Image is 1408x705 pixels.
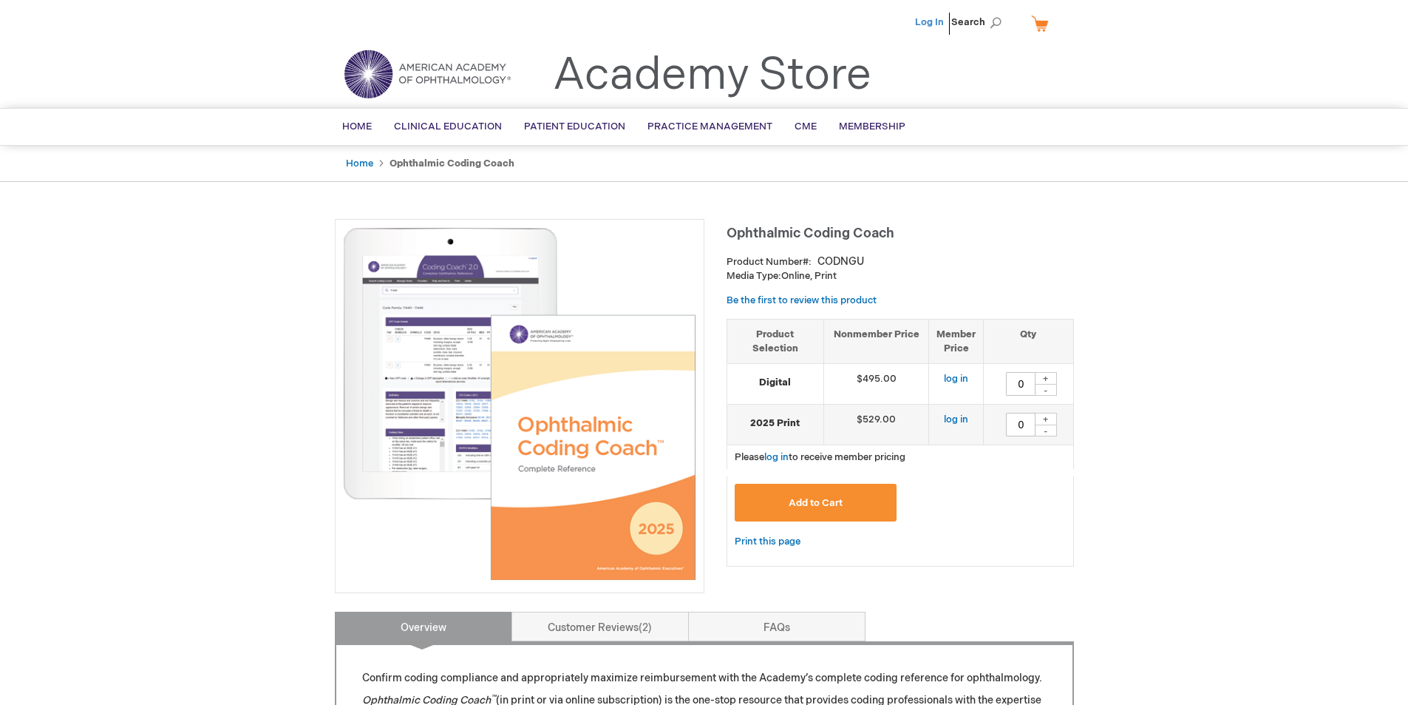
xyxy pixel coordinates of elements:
th: Nonmember Price [823,319,929,363]
strong: Product Number [727,256,812,268]
button: Add to Cart [735,484,897,522]
th: Member Price [929,319,984,363]
strong: Ophthalmic Coding Coach [390,158,514,169]
div: + [1035,413,1057,425]
a: log in [944,414,968,425]
img: Ophthalmic Coding Coach [343,227,696,581]
a: Academy Store [553,49,871,102]
span: Please to receive member pricing [735,451,905,463]
div: - [1035,384,1057,396]
strong: Media Type: [727,270,781,282]
a: Customer Reviews2 [511,612,689,641]
span: Practice Management [647,121,772,132]
input: Qty [1006,413,1035,436]
p: Online, Print [727,269,1074,283]
div: - [1035,425,1057,436]
sup: ™ [491,693,496,702]
a: log in [764,451,789,463]
span: 2 [639,621,652,634]
a: Be the first to review this product [727,294,877,306]
span: Membership [839,121,905,132]
th: Qty [984,319,1073,363]
span: Ophthalmic Coding Coach [727,226,894,241]
a: Home [346,158,373,169]
a: Log In [915,16,944,28]
p: Confirm coding compliance and appropriately maximize reimbursement with the Academy’s complete co... [362,671,1047,686]
span: Home [342,121,372,132]
th: Product Selection [727,319,824,363]
span: Clinical Education [394,121,502,132]
strong: Digital [735,376,816,390]
span: Search [951,7,1007,37]
input: Qty [1006,372,1035,396]
div: + [1035,372,1057,385]
span: CME [795,121,817,132]
div: CODNGU [817,254,864,269]
td: $529.00 [823,405,929,445]
td: $495.00 [823,364,929,405]
a: FAQs [688,612,865,641]
span: Patient Education [524,121,625,132]
span: Add to Cart [789,497,843,509]
a: Overview [335,612,512,641]
strong: 2025 Print [735,416,816,431]
a: log in [944,373,968,385]
a: Print this page [735,533,800,551]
